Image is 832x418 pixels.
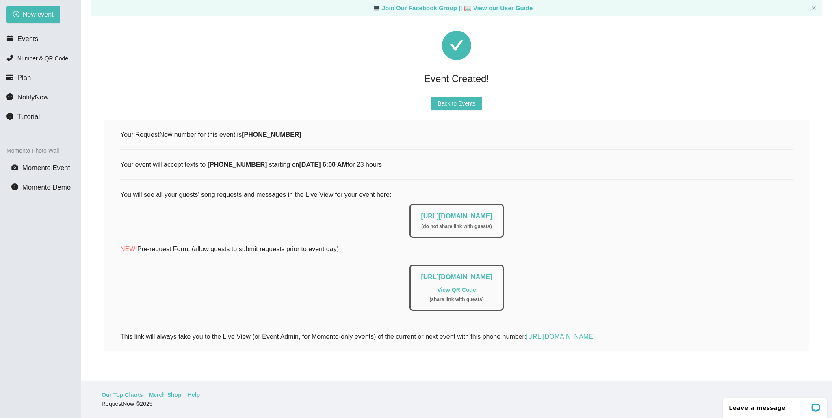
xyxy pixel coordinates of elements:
[438,99,475,108] span: Back to Events
[120,246,137,252] span: NEW!
[13,11,19,19] span: plus-circle
[120,332,793,342] div: This link will always take you to the Live View (or Event Admin, for Momento-only events) of the ...
[526,333,595,340] a: [URL][DOMAIN_NAME]
[431,97,482,110] button: Back to Events
[102,390,143,399] a: Our Top Charts
[299,161,347,168] b: [DATE] 6:00 AM
[17,35,38,43] span: Events
[23,9,54,19] span: New event
[6,54,13,61] span: phone
[22,164,70,172] span: Momento Event
[149,390,182,399] a: Merch Shop
[6,93,13,100] span: message
[718,392,832,418] iframe: LiveChat chat widget
[17,74,31,82] span: Plan
[11,164,18,171] span: camera
[120,131,301,138] span: Your RequestNow number for this event is
[242,131,301,138] b: [PHONE_NUMBER]
[208,161,267,168] b: [PHONE_NUMBER]
[120,190,793,321] div: You will see all your guests' song requests and messages in the Live View for your event here:
[6,113,13,120] span: info-circle
[437,287,476,293] a: View QR Code
[17,113,40,121] span: Tutorial
[421,274,492,280] a: [URL][DOMAIN_NAME]
[11,183,18,190] span: info-circle
[442,31,471,60] span: check-circle
[17,55,68,62] span: Number & QR Code
[421,296,492,304] div: ( share link with guests )
[6,35,13,42] span: calendar
[17,93,48,101] span: NotifyNow
[464,4,533,11] a: laptop View our User Guide
[120,244,793,254] p: Pre-request Form: (allow guests to submit requests prior to event day)
[6,6,60,23] button: plus-circleNew event
[22,183,71,191] span: Momento Demo
[373,4,464,11] a: laptop Join Our Facebook Group ||
[104,70,809,87] div: Event Created!
[421,213,492,220] a: [URL][DOMAIN_NAME]
[120,159,793,170] div: Your event will accept texts to starting on for 23 hours
[464,4,472,11] span: laptop
[421,223,492,231] div: ( do not share link with guests )
[373,4,380,11] span: laptop
[6,74,13,81] span: credit-card
[811,6,816,11] button: close
[102,399,810,408] div: RequestNow © 2025
[188,390,200,399] a: Help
